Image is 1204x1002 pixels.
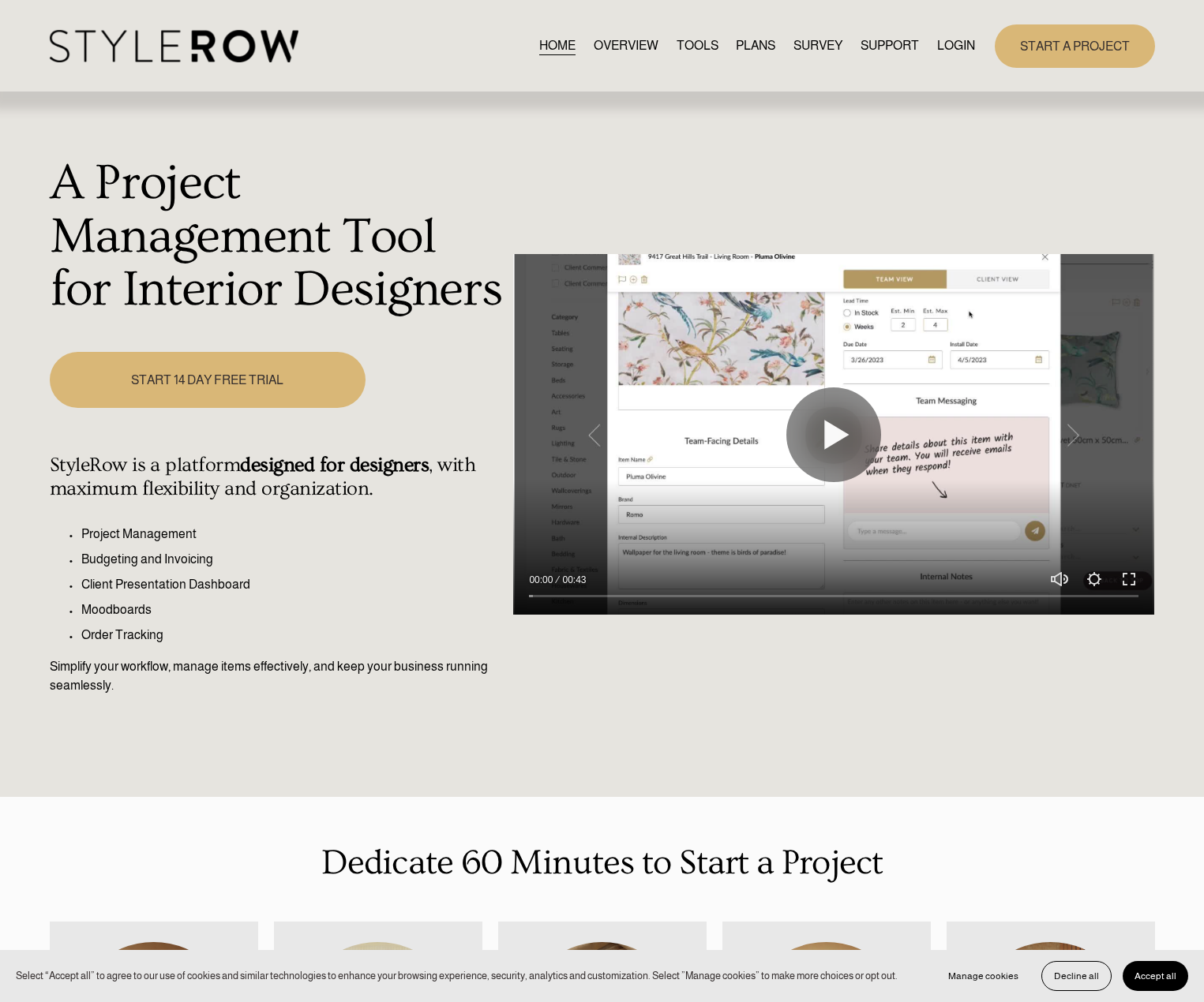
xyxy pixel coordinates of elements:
span: Manage cookies [948,970,1018,981]
a: START A PROJECT [995,24,1155,68]
button: Accept all [1123,961,1188,991]
p: Moodboards [81,600,505,619]
h4: StyleRow is a platform , with maximum flexibility and organization. [50,454,505,501]
div: Current time [529,572,557,588]
a: folder dropdown [861,36,919,57]
span: SUPPORT [861,36,919,55]
p: Dedicate 60 Minutes to Start a Project [50,836,1155,889]
strong: designed for designers [240,454,429,477]
p: Client Presentation Dashboard [81,575,505,594]
p: Order Tracking [81,626,505,645]
a: PLANS [736,36,775,57]
a: SURVEY [793,36,842,57]
button: Play [786,387,881,482]
a: START 14 DAY FREE TRIAL [50,352,366,408]
button: Manage cookies [936,961,1030,991]
p: Budgeting and Invoicing [81,550,505,569]
p: Project Management [81,525,505,544]
h1: A Project Management Tool for Interior Designers [50,157,505,317]
a: TOOLS [677,36,718,57]
p: Simplify your workflow, manage items effectively, and keep your business running seamlessly. [50,657,505,695]
img: StyleRow [50,30,298,62]
a: OVERVIEW [594,36,658,57]
input: Seek [529,591,1138,602]
a: LOGIN [937,36,975,57]
div: Duration [557,572,590,588]
button: Decline all [1041,961,1112,991]
p: Select “Accept all” to agree to our use of cookies and similar technologies to enhance your brows... [16,968,898,983]
span: Accept all [1135,970,1176,981]
a: HOME [539,36,576,57]
span: Decline all [1054,970,1099,981]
